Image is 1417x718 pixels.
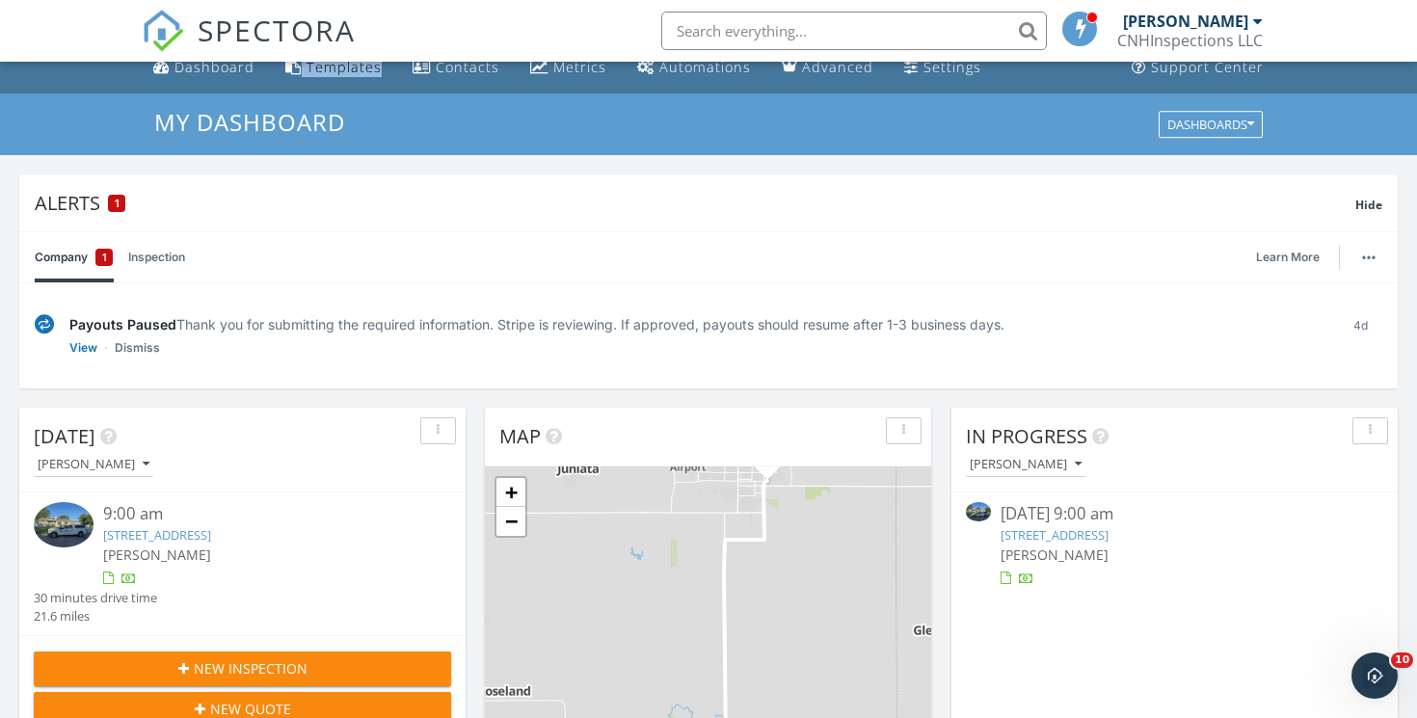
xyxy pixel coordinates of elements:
[34,607,157,625] div: 21.6 miles
[405,50,507,86] a: Contacts
[1001,545,1109,564] span: [PERSON_NAME]
[115,197,120,210] span: 1
[774,50,881,86] a: Advanced
[34,502,94,547] img: 9542030%2Fcover_photos%2FfcndLwLOEtfNd0WuxbRV%2Fsmall.jpeg
[966,452,1085,478] button: [PERSON_NAME]
[69,314,1323,334] div: Thank you for submitting the required information. Stripe is reviewing. If approved, payouts shou...
[802,58,873,76] div: Advanced
[661,12,1047,50] input: Search everything...
[1124,50,1271,86] a: Support Center
[1339,314,1382,358] div: 4d
[923,58,981,76] div: Settings
[194,658,307,678] span: New Inspection
[1167,118,1254,131] div: Dashboards
[34,423,95,449] span: [DATE]
[499,423,541,449] span: Map
[1151,58,1264,76] div: Support Center
[1117,31,1263,50] div: CNHInspections LLC
[629,50,759,86] a: Automations (Basic)
[659,58,751,76] div: Automations
[103,526,211,544] a: [STREET_ADDRESS]
[142,26,356,66] a: SPECTORA
[1123,12,1248,31] div: [PERSON_NAME]
[142,10,184,52] img: The Best Home Inspection Software - Spectora
[436,58,499,76] div: Contacts
[103,545,211,564] span: [PERSON_NAME]
[1362,255,1376,259] img: ellipsis-632cfdd7c38ec3a7d453.svg
[1351,652,1398,699] iframe: Intercom live chat
[496,507,525,536] a: Zoom out
[69,316,176,332] span: Payouts Paused
[34,502,451,625] a: 9:00 am [STREET_ADDRESS] [PERSON_NAME] 30 minutes drive time 21.6 miles
[35,314,54,334] img: under-review-2fe708636b114a7f4b8d.svg
[35,190,1355,216] div: Alerts
[69,338,97,358] a: View
[38,458,149,471] div: [PERSON_NAME]
[1391,652,1413,668] span: 10
[553,58,606,76] div: Metrics
[1001,502,1349,526] div: [DATE] 9:00 am
[1159,111,1263,138] button: Dashboards
[966,423,1087,449] span: In Progress
[1001,526,1109,544] a: [STREET_ADDRESS]
[970,458,1082,471] div: [PERSON_NAME]
[1256,248,1331,267] a: Learn More
[198,10,356,50] span: SPECTORA
[34,589,157,607] div: 30 minutes drive time
[154,106,345,138] span: My Dashboard
[102,248,107,267] span: 1
[103,502,416,526] div: 9:00 am
[35,232,113,282] a: Company
[1355,197,1382,213] span: Hide
[966,502,991,521] img: 9542030%2Fcover_photos%2FfcndLwLOEtfNd0WuxbRV%2Fsmall.jpeg
[34,452,153,478] button: [PERSON_NAME]
[496,478,525,507] a: Zoom in
[128,232,185,282] a: Inspection
[767,458,779,469] div: 800 East 2nd Street, Hastings NE 68901
[522,50,614,86] a: Metrics
[115,338,160,358] a: Dismiss
[966,502,1383,588] a: [DATE] 9:00 am [STREET_ADDRESS] [PERSON_NAME]
[34,652,451,686] button: New Inspection
[896,50,989,86] a: Settings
